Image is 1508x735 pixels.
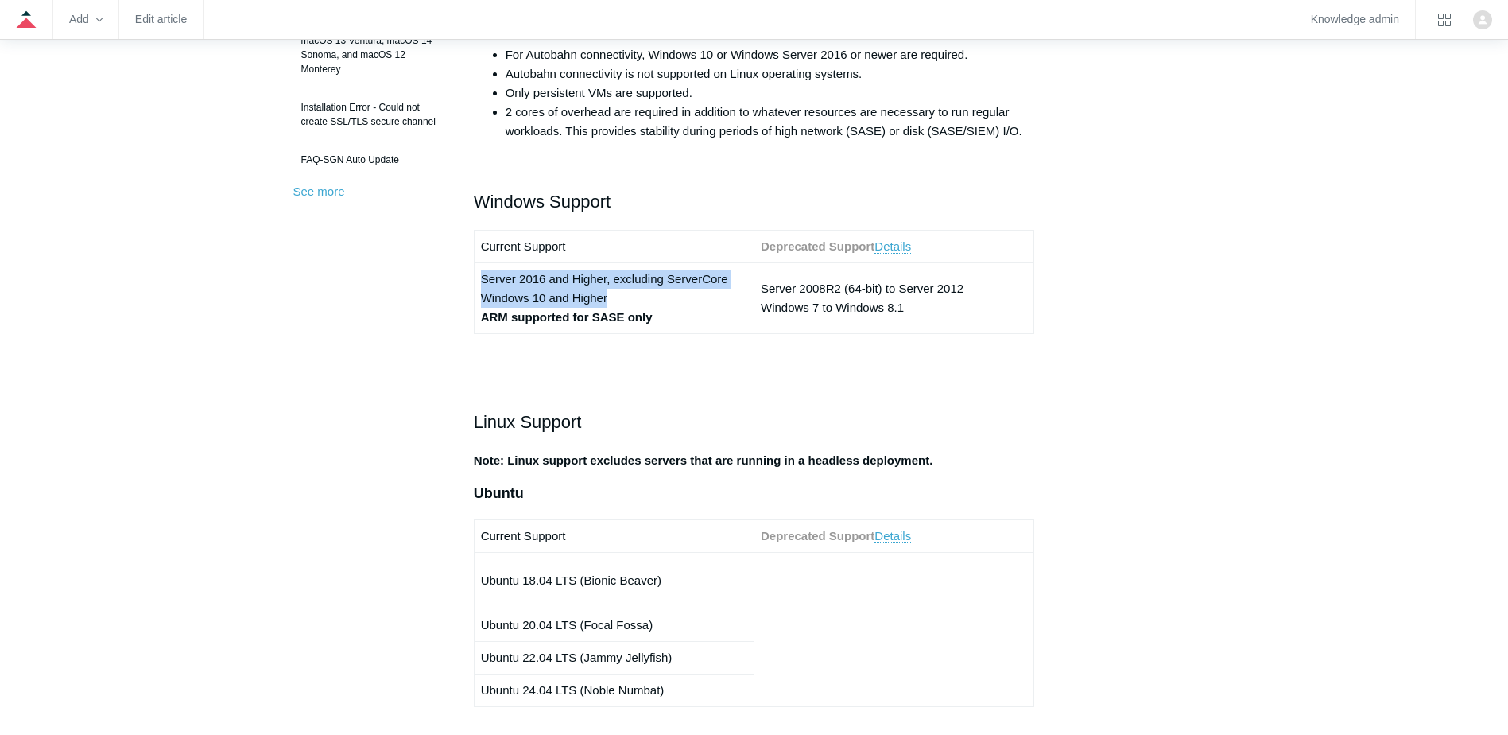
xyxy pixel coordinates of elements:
span: Linux Support [474,412,582,432]
a: Details [874,529,911,543]
td: Server 2008R2 (64-bit) to Server 2012 Windows 7 to Windows 8.1 [754,263,1033,334]
td: Ubuntu 20.04 LTS (Focal Fossa) [474,609,754,641]
span: Ubuntu [474,485,524,501]
li: Only persistent VMs are supported. [506,84,1035,103]
td: Server 2016 and Higher, excluding ServerCore Windows 10 and Higher [474,263,754,334]
zd-hc-trigger: Click your profile icon to open the profile menu [1473,10,1492,29]
td: Current Support [474,231,754,263]
span: Windows Support [474,192,611,212]
a: FAQ-SGN Auto Update [293,145,450,175]
td: Current Support [474,519,754,552]
td: Ubuntu 22.04 LTS (Jammy Jellyfish) [474,641,754,674]
strong: Deprecated Support [761,529,874,542]
a: Details [874,239,911,254]
strong: Note: Linux support excludes servers that are running in a headless deployment. [474,453,933,467]
a: See more [293,185,345,198]
td: Ubuntu 24.04 LTS (Noble Numbat) [474,674,754,706]
img: user avatar [1473,10,1492,29]
li: 2 cores of overhead are required in addition to whatever resources are necessary to run regular w... [506,103,1035,141]
strong: Deprecated Support [761,239,874,253]
a: Edit article [135,15,187,24]
li: For Autobahn connectivity, Windows 10 or Windows Server 2016 or newer are required. [506,45,1035,64]
a: Knowledge admin [1311,15,1399,24]
a: Installation Procedures for macOS 13 Ventura, macOS 14 Sonoma, and macOS 12 Monterey [293,11,450,84]
zd-hc-trigger: Add [69,15,103,24]
li: Autobahn connectivity is not supported on Linux operating systems. [506,64,1035,84]
a: Installation Error - Could not create SSL/TLS secure channel [293,92,450,137]
strong: ARM supported for SASE only [481,310,653,324]
p: Ubuntu 18.04 LTS (Bionic Beaver) [481,571,747,590]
